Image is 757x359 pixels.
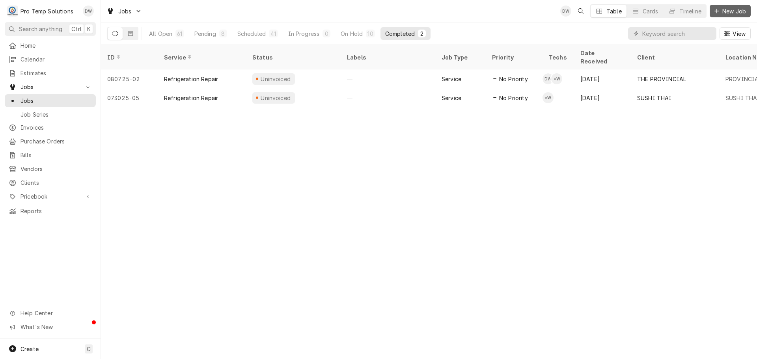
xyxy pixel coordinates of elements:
button: Open search [574,5,587,17]
div: Client [637,53,711,61]
div: [DATE] [574,88,631,107]
div: Labels [347,53,429,61]
div: Service [442,75,461,83]
div: 8 [221,30,226,38]
div: 080725-02 [101,69,158,88]
a: Go to Help Center [5,307,96,320]
span: Purchase Orders [21,137,92,145]
span: Jobs [21,83,80,91]
div: Completed [385,30,415,38]
a: Jobs [5,94,96,107]
div: Pro Temp Solutions's Avatar [7,6,18,17]
div: Service [442,94,461,102]
div: 0 [324,30,329,38]
span: Ctrl [71,25,82,33]
div: DW [560,6,571,17]
span: Pricebook [21,192,80,201]
a: Purchase Orders [5,135,96,148]
button: View [720,27,751,40]
div: *Kevin Williams's Avatar [543,92,554,103]
span: Bills [21,151,92,159]
div: *Kevin Williams's Avatar [551,73,562,84]
a: Job Series [5,108,96,121]
div: [DATE] [574,69,631,88]
a: Go to What's New [5,320,96,333]
span: Reports [21,207,92,215]
div: DW [83,6,94,17]
div: Scheduled [237,30,266,38]
span: What's New [21,323,91,331]
div: Status [252,53,333,61]
a: Estimates [5,67,96,80]
a: Vendors [5,162,96,175]
div: Dakota Williams's Avatar [543,73,554,84]
button: New Job [710,5,751,17]
div: Pending [194,30,216,38]
span: Create [21,346,39,352]
a: Go to Pricebook [5,190,96,203]
span: C [87,345,91,353]
div: Date Received [580,49,623,65]
button: Search anythingCtrlK [5,22,96,36]
div: Techs [549,53,568,61]
a: Home [5,39,96,52]
div: Pro Temp Solutions [21,7,73,15]
span: Job Series [21,110,92,119]
a: Reports [5,205,96,218]
span: Jobs [118,7,132,15]
span: Estimates [21,69,92,77]
div: P [7,6,18,17]
div: 41 [270,30,276,38]
span: Calendar [21,55,92,63]
span: Search anything [19,25,62,33]
a: Go to Jobs [103,5,145,18]
div: In Progress [288,30,320,38]
span: Home [21,41,92,50]
div: ID [107,53,150,61]
a: Bills [5,149,96,162]
div: 073025-05 [101,88,158,107]
span: No Priority [499,75,528,83]
div: Dana Williams's Avatar [560,6,571,17]
span: Invoices [21,123,92,132]
div: Dana Williams's Avatar [83,6,94,17]
div: Service [164,53,238,61]
div: On Hold [341,30,363,38]
span: Vendors [21,165,92,173]
span: Help Center [21,309,91,317]
span: View [731,30,747,38]
div: Refrigeration Repair [164,94,218,102]
div: Uninvoiced [260,94,292,102]
div: Table [606,7,622,15]
span: K [87,25,91,33]
div: Uninvoiced [260,75,292,83]
span: Jobs [21,97,92,105]
div: SUSHI THAI [637,94,672,102]
a: Go to Jobs [5,80,96,93]
a: Calendar [5,53,96,66]
span: New Job [721,7,748,15]
div: 10 [367,30,373,38]
input: Keyword search [642,27,712,40]
a: Invoices [5,121,96,134]
div: Refrigeration Repair [164,75,218,83]
span: Clients [21,179,92,187]
div: 2 [420,30,424,38]
div: All Open [149,30,172,38]
div: Priority [492,53,535,61]
div: — [341,69,435,88]
a: Clients [5,176,96,189]
div: Job Type [442,53,479,61]
div: 61 [177,30,182,38]
div: — [341,88,435,107]
div: DW [543,73,554,84]
div: Cards [643,7,658,15]
div: Timeline [679,7,701,15]
span: No Priority [499,94,528,102]
div: THE PROVINCIAL [637,75,686,83]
